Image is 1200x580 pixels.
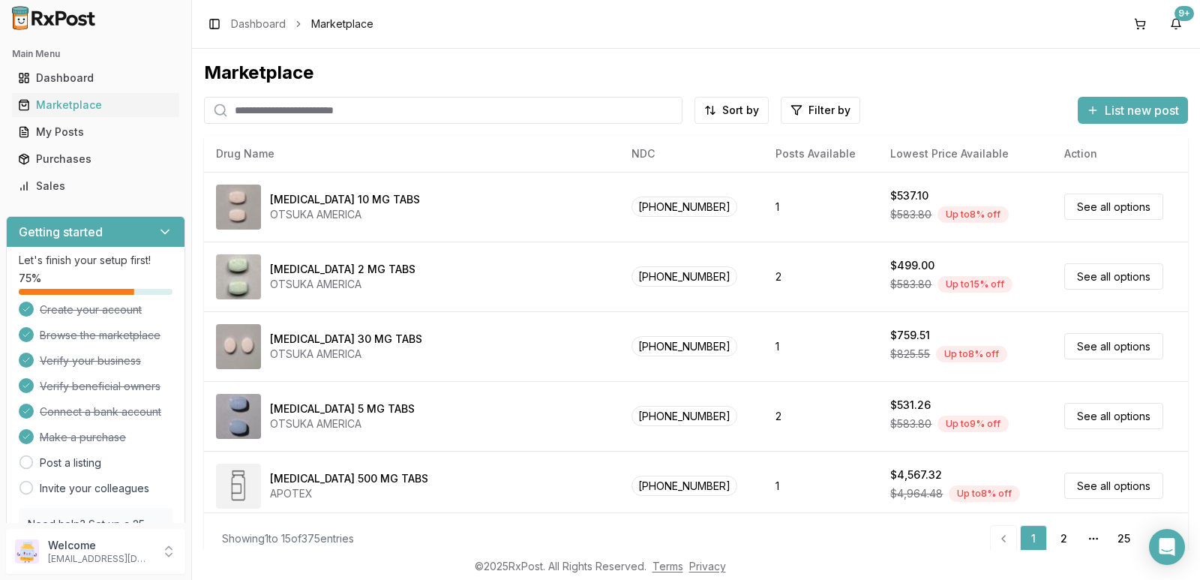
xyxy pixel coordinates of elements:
[619,136,763,172] th: NDC
[1020,525,1047,552] a: 1
[231,17,286,32] a: Dashboard
[1110,525,1137,552] a: 25
[890,277,931,292] span: $583.80
[216,394,261,439] img: Abilify 5 MG TABS
[763,136,879,172] th: Posts Available
[222,531,354,546] div: Showing 1 to 15 of 375 entries
[1050,525,1077,552] a: 2
[204,61,1188,85] div: Marketplace
[949,485,1020,502] div: Up to 8 % off
[689,560,726,572] a: Privacy
[631,476,737,496] span: [PHONE_NUMBER]
[270,347,422,362] div: OTSUKA AMERICA
[216,464,261,509] img: Abiraterone Acetate 500 MG TABS
[1140,525,1170,552] a: Go to next page
[18,179,173,194] div: Sales
[15,539,39,563] img: User avatar
[763,381,879,451] td: 2
[12,92,179,119] a: Marketplace
[1174,6,1194,21] div: 9+
[694,97,769,124] button: Sort by
[1064,333,1163,359] a: See all options
[763,172,879,242] td: 1
[270,416,415,431] div: OTSUKA AMERICA
[1078,97,1188,124] button: List new post
[1149,529,1185,565] div: Open Intercom Messenger
[937,276,1012,293] div: Up to 15 % off
[18,152,173,167] div: Purchases
[631,336,737,356] span: [PHONE_NUMBER]
[1052,136,1188,172] th: Action
[1164,12,1188,36] button: 9+
[781,97,860,124] button: Filter by
[40,379,160,394] span: Verify beneficial owners
[28,517,163,562] p: Need help? Set up a 25 minute call with our team to set up.
[890,258,934,273] div: $499.00
[6,120,185,144] button: My Posts
[231,17,373,32] nav: breadcrumb
[12,119,179,146] a: My Posts
[18,71,173,86] div: Dashboard
[270,192,420,207] div: [MEDICAL_DATA] 10 MG TABS
[890,188,928,203] div: $537.10
[1064,473,1163,499] a: See all options
[12,48,179,60] h2: Main Menu
[763,451,879,521] td: 1
[19,223,103,241] h3: Getting started
[40,481,149,496] a: Invite your colleagues
[890,347,930,362] span: $825.55
[216,324,261,369] img: Abilify 30 MG TABS
[6,174,185,198] button: Sales
[631,406,737,426] span: [PHONE_NUMBER]
[937,416,1009,432] div: Up to 9 % off
[40,455,101,470] a: Post a listing
[6,6,102,30] img: RxPost Logo
[12,146,179,173] a: Purchases
[40,404,161,419] span: Connect a bank account
[48,553,152,565] p: [EMAIL_ADDRESS][DOMAIN_NAME]
[270,207,420,222] div: OTSUKA AMERICA
[216,254,261,299] img: Abilify 2 MG TABS
[631,266,737,287] span: [PHONE_NUMBER]
[216,185,261,230] img: Abilify 10 MG TABS
[270,277,415,292] div: OTSUKA AMERICA
[48,538,152,553] p: Welcome
[631,197,737,217] span: [PHONE_NUMBER]
[19,253,172,268] p: Let's finish your setup first!
[890,416,931,431] span: $583.80
[6,66,185,90] button: Dashboard
[763,311,879,381] td: 1
[18,98,173,113] div: Marketplace
[936,346,1007,362] div: Up to 8 % off
[1064,194,1163,220] a: See all options
[270,471,428,486] div: [MEDICAL_DATA] 500 MG TABS
[1078,104,1188,119] a: List new post
[40,302,142,317] span: Create your account
[990,525,1170,552] nav: pagination
[890,328,930,343] div: $759.51
[890,207,931,222] span: $583.80
[12,65,179,92] a: Dashboard
[890,398,931,413] div: $531.26
[763,242,879,311] td: 2
[1105,101,1179,119] span: List new post
[6,147,185,171] button: Purchases
[40,353,141,368] span: Verify your business
[652,560,683,572] a: Terms
[18,125,173,140] div: My Posts
[270,486,428,501] div: APOTEX
[722,103,759,118] span: Sort by
[19,271,41,286] span: 75 %
[6,93,185,117] button: Marketplace
[270,401,415,416] div: [MEDICAL_DATA] 5 MG TABS
[12,173,179,200] a: Sales
[270,262,415,277] div: [MEDICAL_DATA] 2 MG TABS
[878,136,1051,172] th: Lowest Price Available
[311,17,373,32] span: Marketplace
[937,206,1009,223] div: Up to 8 % off
[204,136,619,172] th: Drug Name
[1064,263,1163,290] a: See all options
[40,328,160,343] span: Browse the marketplace
[40,430,126,445] span: Make a purchase
[890,486,943,501] span: $4,964.48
